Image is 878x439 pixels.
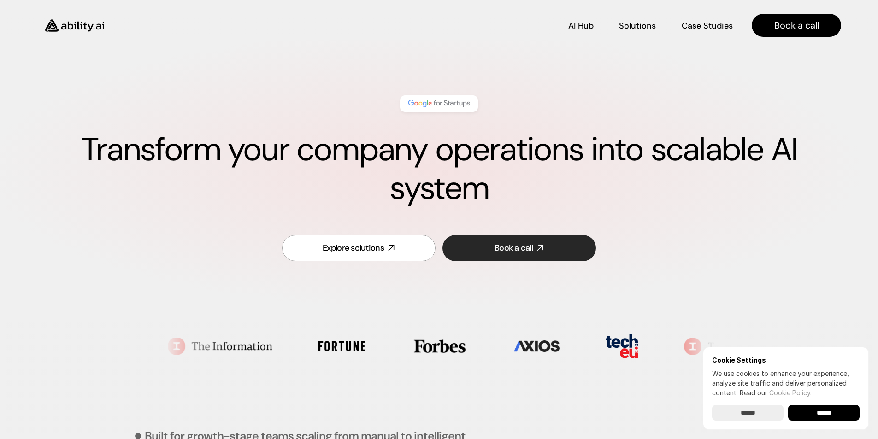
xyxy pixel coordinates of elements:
p: Solutions [619,20,656,32]
p: Book a call [774,19,819,32]
h6: Cookie Settings [712,356,860,364]
a: Explore solutions [282,235,436,261]
a: Book a call [752,14,841,37]
div: Book a call [495,242,533,254]
nav: Main navigation [117,14,841,37]
a: Book a call [442,235,596,261]
span: Read our . [740,389,812,397]
h1: Transform your company operations into scalable AI system [37,130,841,208]
div: Explore solutions [323,242,384,254]
p: Case Studies [682,20,733,32]
a: AI Hub [568,18,594,34]
a: Case Studies [681,18,733,34]
a: Solutions [619,18,656,34]
a: Cookie Policy [769,389,810,397]
p: We use cookies to enhance your experience, analyze site traffic and deliver personalized content. [712,369,860,398]
p: AI Hub [568,20,594,32]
